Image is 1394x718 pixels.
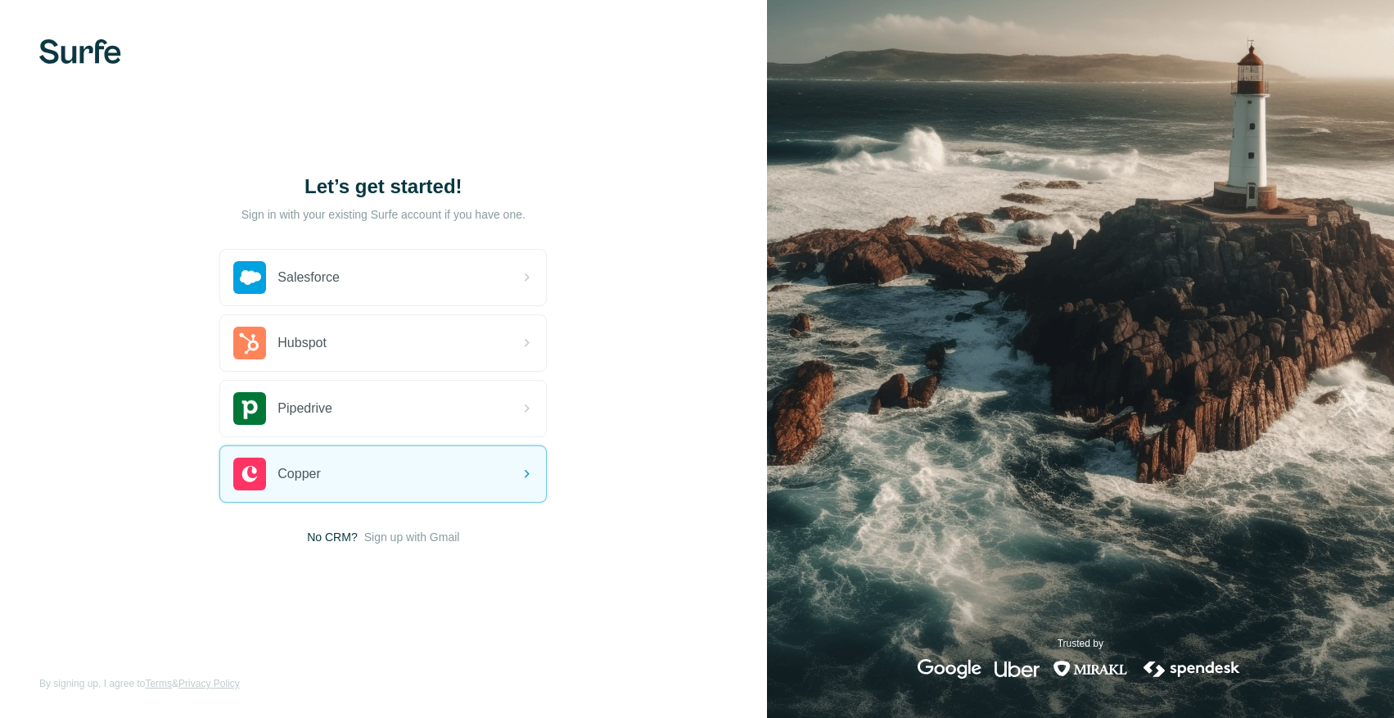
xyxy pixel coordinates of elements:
img: mirakl's logo [1053,659,1128,679]
img: spendesk's logo [1141,659,1243,679]
span: Pipedrive [277,399,332,418]
h1: Let’s get started! [219,174,547,200]
span: Copper [277,464,320,484]
img: uber's logo [995,659,1040,679]
img: hubspot's logo [233,327,266,359]
img: salesforce's logo [233,261,266,294]
span: Salesforce [277,268,340,287]
img: Surfe's logo [39,39,121,64]
span: No CRM? [307,529,357,545]
p: Trusted by [1058,636,1103,651]
button: Sign up with Gmail [364,529,460,545]
img: pipedrive's logo [233,392,266,425]
img: copper's logo [233,458,266,490]
a: Terms [145,678,172,689]
p: Sign in with your existing Surfe account if you have one. [241,206,526,223]
span: By signing up, I agree to & [39,676,240,691]
span: Hubspot [277,333,327,353]
a: Privacy Policy [178,678,240,689]
img: google's logo [918,659,981,679]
